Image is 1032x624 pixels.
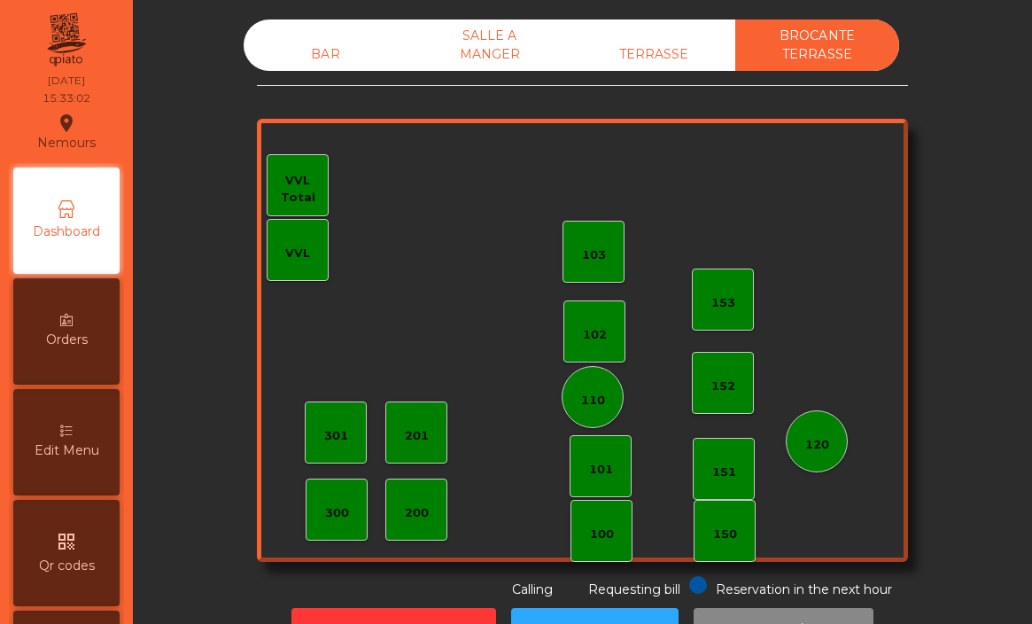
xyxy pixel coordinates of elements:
div: [DATE] [48,73,85,89]
div: 152 [711,378,735,395]
div: 200 [405,504,429,522]
img: qpiato [44,9,88,71]
div: 100 [590,526,614,543]
div: 110 [581,392,605,409]
div: 102 [583,326,607,344]
div: 15:33:02 [43,90,90,106]
span: Qr codes [39,557,95,575]
span: Calling [512,581,553,597]
div: 300 [325,504,349,522]
i: qr_code [56,531,77,552]
div: 151 [712,464,736,481]
div: 153 [711,294,735,312]
div: TERRASSE [571,38,735,71]
div: 103 [582,246,606,264]
div: SALLE A MANGER [407,19,571,71]
span: Requesting bill [588,581,680,597]
div: 101 [589,461,613,479]
span: Reservation in the next hour [716,581,892,597]
span: Orders [46,331,88,349]
div: VVL Total [268,172,328,207]
div: BROCANTE TERRASSE [735,19,899,71]
span: Edit Menu [35,441,99,460]
div: VVL [285,245,310,262]
div: 301 [324,427,348,445]
span: Dashboard [33,222,100,241]
div: 150 [713,526,737,543]
div: Nemours [37,110,96,154]
div: 120 [805,436,829,454]
div: BAR [244,38,407,71]
i: location_on [56,113,77,134]
div: 201 [405,427,429,445]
